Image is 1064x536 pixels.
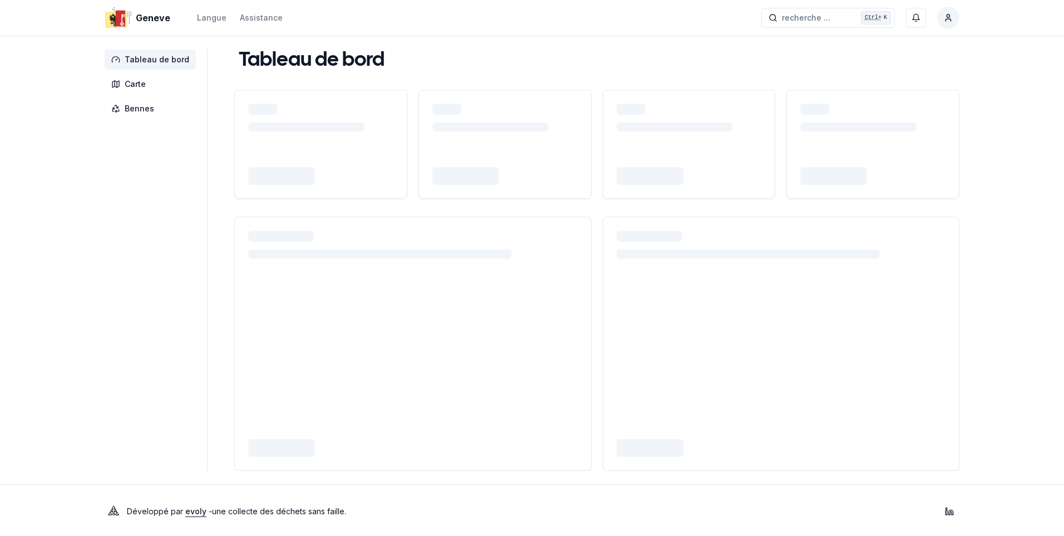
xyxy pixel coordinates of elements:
[761,8,895,28] button: recherche ...Ctrl+K
[185,506,206,516] a: evoly
[105,50,200,70] a: Tableau de bord
[105,74,200,94] a: Carte
[136,11,170,25] span: Geneve
[105,4,131,31] img: Geneve Logo
[127,504,346,519] p: Développé par - une collecte des déchets sans faille .
[125,103,154,114] span: Bennes
[125,54,189,65] span: Tableau de bord
[125,79,146,90] span: Carte
[197,12,226,23] div: Langue
[105,503,122,520] img: Evoly Logo
[105,11,175,25] a: Geneve
[197,11,226,25] button: Langue
[782,12,830,23] span: recherche ...
[240,11,283,25] a: Assistance
[239,50,385,72] h1: Tableau de bord
[105,99,200,119] a: Bennes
